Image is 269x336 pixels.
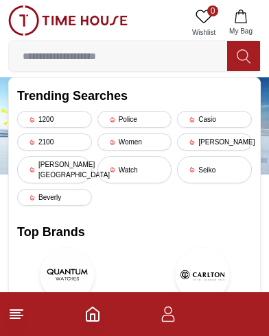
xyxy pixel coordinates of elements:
a: QuantumQuantum [17,247,118,321]
span: Wishlist [187,27,221,38]
div: Seiko [177,156,252,183]
div: 1200 [17,111,92,128]
div: Women [97,133,172,151]
a: 0Wishlist [187,5,221,40]
div: 2100 [17,133,92,151]
img: Quantum [40,247,95,302]
a: Home [84,306,101,322]
div: Beverly [17,189,92,206]
div: [PERSON_NAME][GEOGRAPHIC_DATA] [17,156,92,183]
h2: Trending Searches [17,86,252,105]
div: [PERSON_NAME] [177,133,252,151]
h2: Top Brands [17,222,252,242]
div: Casio [177,111,252,128]
span: My Bag [224,26,258,36]
div: Police [97,111,172,128]
img: ... [8,5,128,36]
span: 0 [207,5,218,16]
a: CarltonCarlton [152,247,253,321]
img: Carlton [175,247,230,302]
button: My Bag [221,5,261,40]
div: Watch [97,156,172,183]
